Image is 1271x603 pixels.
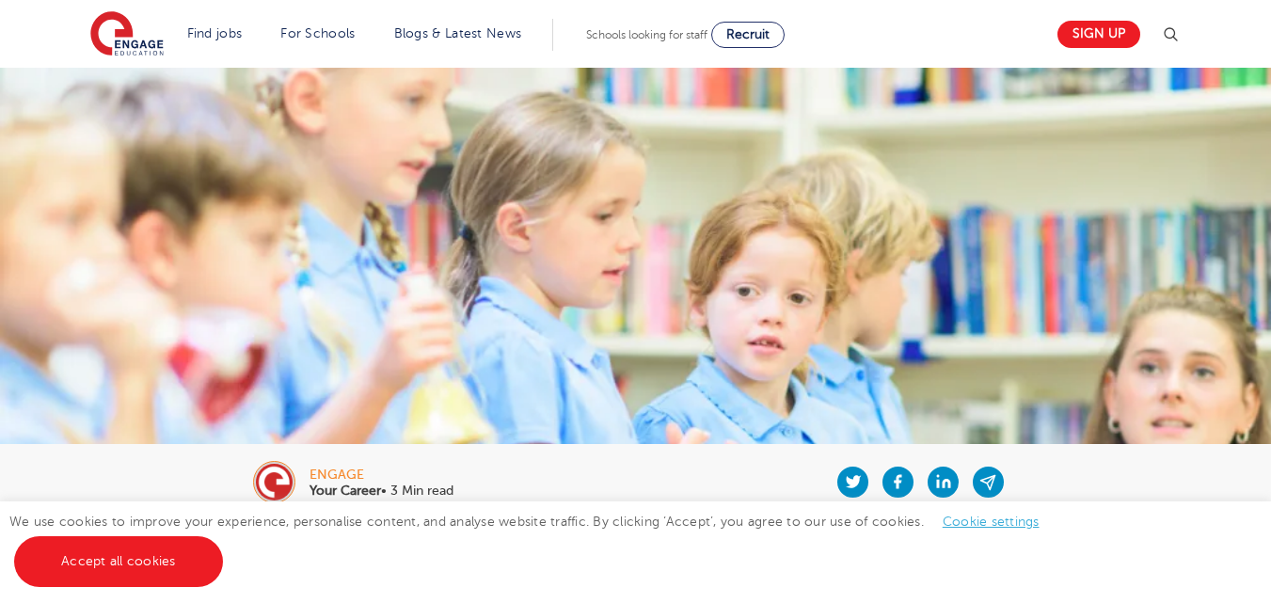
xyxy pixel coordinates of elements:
a: Blogs & Latest News [394,26,522,40]
b: Your Career [310,484,381,498]
a: Cookie settings [943,515,1040,529]
a: Recruit [711,22,785,48]
a: Sign up [1057,21,1140,48]
a: Accept all cookies [14,536,223,587]
span: Recruit [726,27,770,41]
p: • 3 Min read [310,484,453,498]
a: Find jobs [187,26,243,40]
img: Engage Education [90,11,164,58]
a: For Schools [280,26,355,40]
span: Schools looking for staff [586,28,707,41]
span: We use cookies to improve your experience, personalise content, and analyse website traffic. By c... [9,515,1058,568]
div: engage [310,468,453,482]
